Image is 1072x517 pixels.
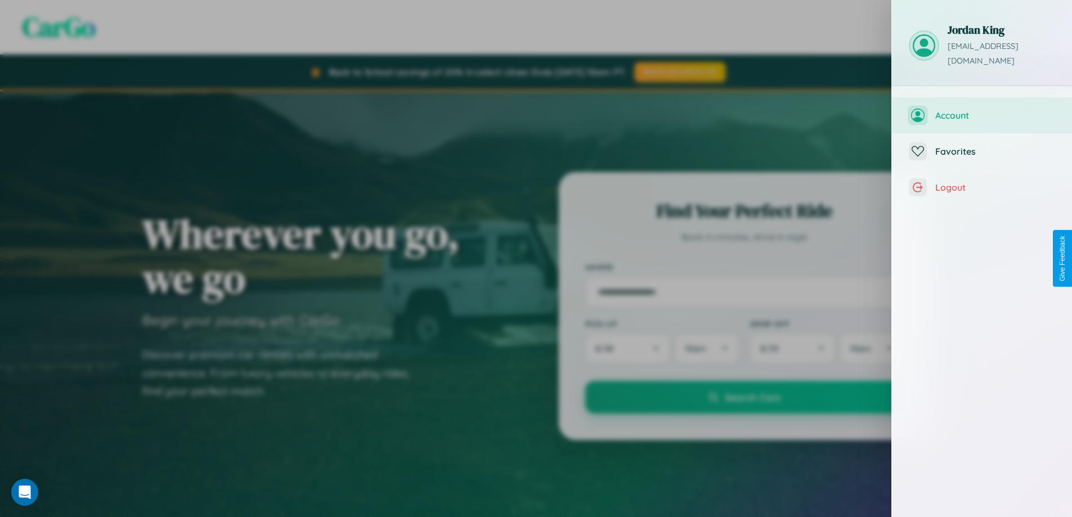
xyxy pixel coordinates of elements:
[948,39,1055,69] p: [EMAIL_ADDRESS][DOMAIN_NAME]
[1058,236,1066,281] div: Give Feedback
[892,133,1072,169] button: Favorites
[935,182,1055,193] span: Logout
[948,23,1055,37] h3: Jordan King
[935,110,1055,121] span: Account
[11,479,38,506] div: Open Intercom Messenger
[935,146,1055,157] span: Favorites
[892,97,1072,133] button: Account
[892,169,1072,205] button: Logout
